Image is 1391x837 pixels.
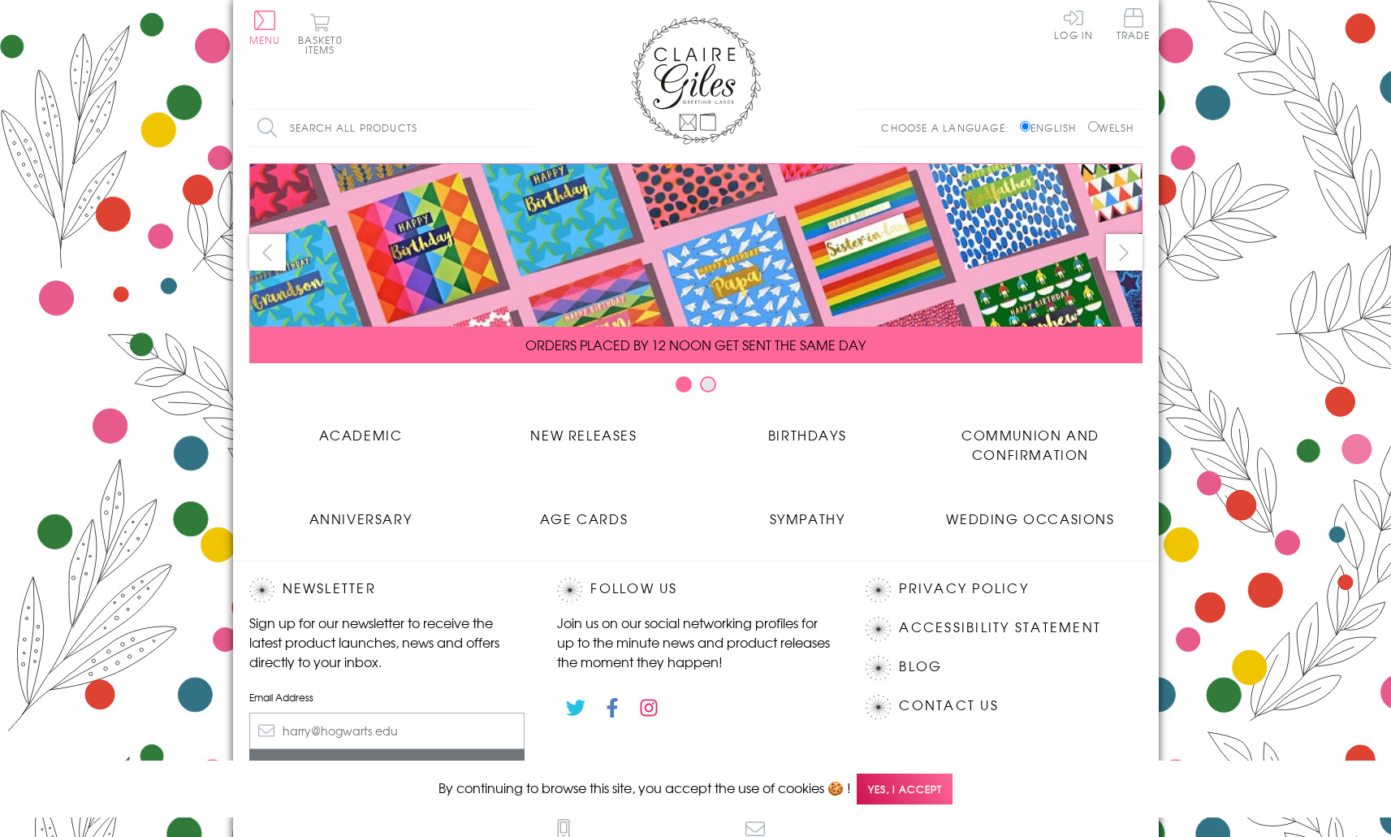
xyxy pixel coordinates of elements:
input: Subscribe [249,749,525,786]
label: Welsh [1088,120,1134,135]
input: Welsh [1088,121,1099,132]
p: Sign up for our newsletter to receive the latest product launches, news and offers directly to yo... [249,613,525,671]
a: Academic [249,413,473,445]
p: Join us on our social networking profiles for up to the minute news and product releases the mome... [557,613,833,671]
div: Carousel Pagination [249,375,1143,401]
a: Wedding Occasions [919,497,1143,528]
a: Sympathy [696,497,919,528]
input: Search [517,110,534,146]
button: prev [249,234,286,271]
input: English [1020,121,1030,132]
span: Academic [319,425,403,445]
span: Menu [249,33,281,47]
a: Blog [899,656,942,678]
a: Privacy Policy [899,578,1028,600]
span: Birthdays [768,425,846,445]
a: Birthdays [696,413,919,445]
span: Yes, I accept [857,774,953,805]
span: Wedding Occasions [946,509,1114,528]
span: 0 items [305,33,343,57]
p: Choose a language: [881,120,1017,135]
span: Trade [1117,8,1151,40]
span: Communion and Confirmation [961,425,1099,464]
input: harry@hogwarts.edu [249,713,525,749]
label: Email Address [249,690,525,705]
input: Search all products [249,110,534,146]
a: Contact Us [899,695,998,717]
span: Sympathy [770,509,845,528]
h2: Newsletter [249,578,525,602]
button: Carousel Page 2 [700,376,716,392]
span: New Releases [530,425,637,445]
a: Age Cards [473,497,696,528]
button: next [1106,234,1143,271]
span: Anniversary [309,509,413,528]
a: New Releases [473,413,696,445]
a: Anniversary [249,497,473,528]
a: Accessibility Statement [899,617,1101,639]
a: Log In [1054,8,1093,40]
button: Menu [249,11,281,45]
label: English [1020,120,1084,135]
a: Communion and Confirmation [919,413,1143,464]
button: Carousel Page 1 (Current Slide) [676,376,692,392]
a: Trade [1117,8,1151,43]
h2: Follow Us [557,578,833,602]
img: Claire Giles Greetings Cards [631,16,761,145]
button: Basket0 items [298,13,343,54]
span: Age Cards [540,509,628,528]
span: ORDERS PLACED BY 12 NOON GET SENT THE SAME DAY [525,335,866,354]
